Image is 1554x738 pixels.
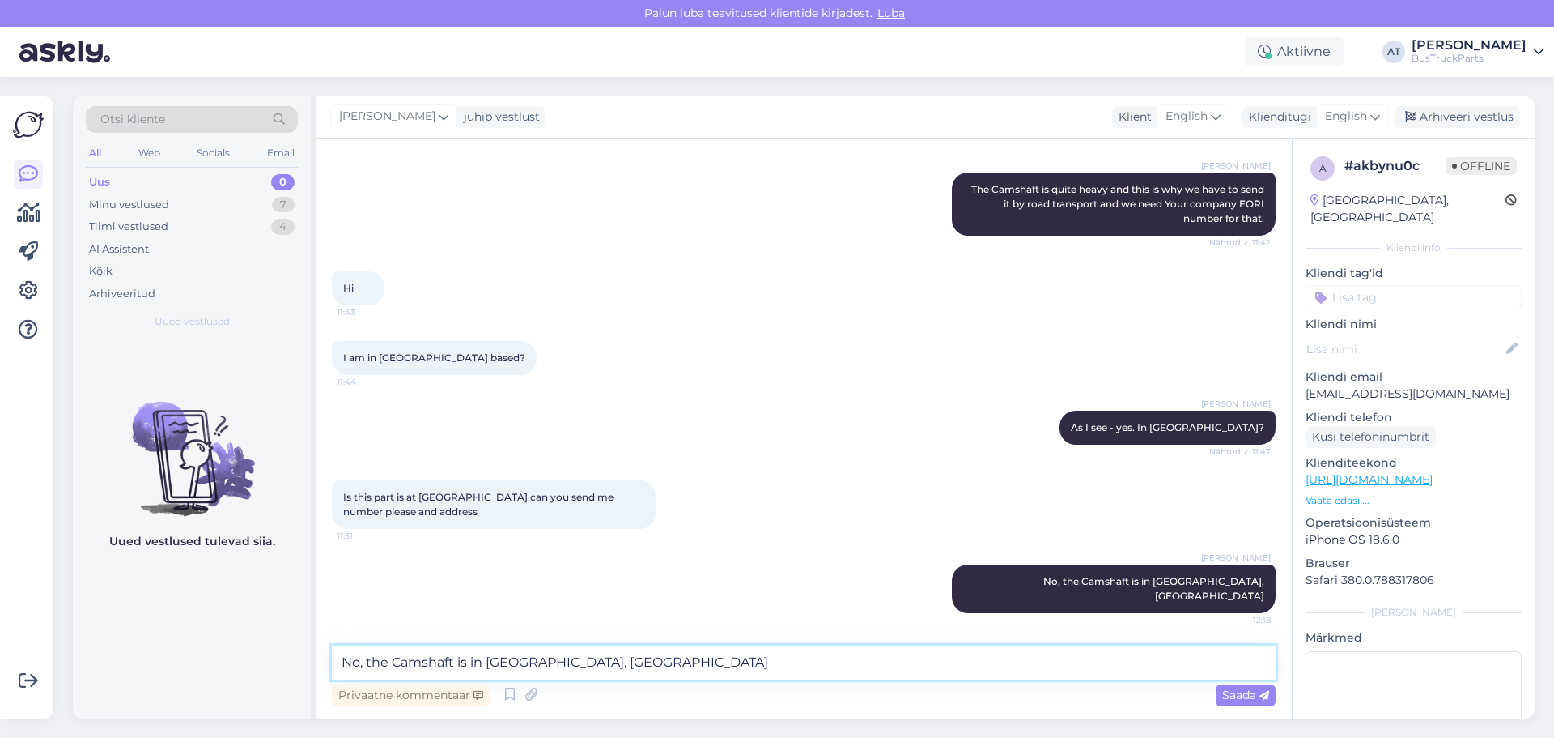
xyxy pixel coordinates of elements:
div: Tiimi vestlused [89,219,168,235]
div: Arhiveeritud [89,286,155,302]
p: Kliendi nimi [1306,316,1522,333]
div: Web [135,143,163,164]
p: Klienditeekond [1306,454,1522,471]
span: Offline [1446,157,1517,175]
div: 4 [271,219,295,235]
span: No, the Camshaft is in [GEOGRAPHIC_DATA], [GEOGRAPHIC_DATA] [1043,575,1267,602]
span: Nähtud ✓ 11:42 [1209,237,1271,249]
span: [PERSON_NAME] [339,108,435,126]
p: Kliendi tag'id [1306,265,1522,282]
span: 11:51 [337,530,397,542]
div: Uus [89,174,110,190]
span: [PERSON_NAME] [1201,160,1271,172]
span: English [1325,108,1367,126]
p: [EMAIL_ADDRESS][DOMAIN_NAME] [1306,386,1522,403]
a: [URL][DOMAIN_NAME] [1306,472,1433,487]
div: [PERSON_NAME] [1306,605,1522,620]
div: juhib vestlust [457,109,540,126]
p: Uued vestlused tulevad siia. [109,533,275,550]
span: English [1165,108,1208,126]
p: Brauser [1306,555,1522,572]
span: Saada [1222,688,1269,702]
p: Vaata edasi ... [1306,493,1522,508]
span: [PERSON_NAME] [1201,398,1271,410]
a: [PERSON_NAME]BusTruckParts [1412,39,1544,65]
div: Minu vestlused [89,197,169,213]
span: The Camshaft is quite heavy and this is why we have to send it by road transport and we need Your... [971,183,1267,224]
input: Lisa tag [1306,285,1522,309]
div: Socials [193,143,233,164]
span: As I see - yes. In [GEOGRAPHIC_DATA]? [1071,421,1264,433]
input: Lisa nimi [1306,340,1503,358]
div: Aktiivne [1245,37,1344,66]
div: BusTruckParts [1412,52,1526,65]
div: Arhiveeri vestlus [1395,106,1520,128]
span: 11:43 [337,306,397,318]
p: Kliendi email [1306,369,1522,386]
div: Kliendi info [1306,241,1522,255]
span: 12:18 [1210,614,1271,626]
span: Luba [873,6,910,20]
span: Is this part is at [GEOGRAPHIC_DATA] can you send me number please and address [343,491,616,518]
div: 0 [271,174,295,190]
div: Klienditugi [1242,109,1311,126]
span: Otsi kliente [100,111,165,128]
span: Hi [343,282,354,294]
div: [PERSON_NAME] [1412,39,1526,52]
div: Kõik [89,263,113,279]
p: Kliendi telefon [1306,409,1522,426]
div: AI Assistent [89,241,149,258]
div: Küsi telefoninumbrit [1306,426,1436,448]
div: # akbynu0c [1344,156,1446,176]
p: Märkmed [1306,629,1522,646]
div: Email [264,143,298,164]
div: AT [1382,41,1405,63]
p: Operatsioonisüsteem [1306,514,1522,531]
span: I am in [GEOGRAPHIC_DATA] based? [343,352,525,364]
span: 11:44 [337,376,397,388]
p: iPhone OS 18.6.0 [1306,531,1522,548]
div: Klient [1112,109,1152,126]
span: Uued vestlused [155,314,230,329]
img: No chats [73,373,311,518]
span: a [1319,162,1327,174]
span: [PERSON_NAME] [1201,552,1271,564]
div: [GEOGRAPHIC_DATA], [GEOGRAPHIC_DATA] [1310,192,1505,226]
div: Privaatne kommentaar [332,685,490,706]
div: 7 [272,197,295,213]
img: Askly Logo [13,109,44,140]
span: Nähtud ✓ 11:47 [1209,446,1271,458]
p: Safari 380.0.788317806 [1306,572,1522,589]
div: All [86,143,104,164]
